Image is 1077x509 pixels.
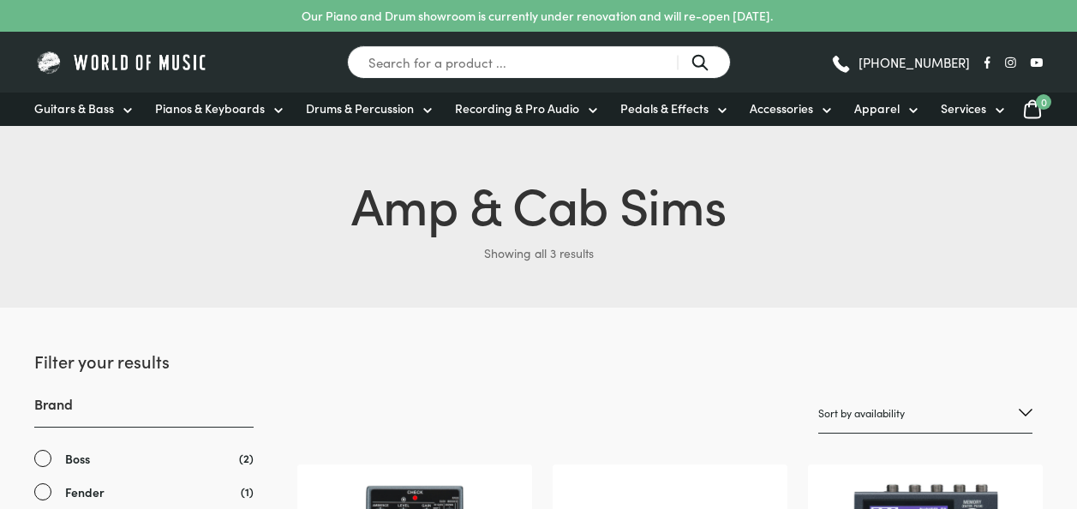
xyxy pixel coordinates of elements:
span: Apparel [854,99,900,117]
span: (2) [239,449,254,467]
span: Pedals & Effects [620,99,709,117]
a: Fender [34,482,254,502]
a: [PHONE_NUMBER] [830,50,970,75]
span: Pianos & Keyboards [155,99,265,117]
p: Showing all 3 results [34,239,1043,266]
img: World of Music [34,49,210,75]
h3: Brand [34,394,254,428]
span: Recording & Pro Audio [455,99,579,117]
h1: Amp & Cab Sims [34,167,1043,239]
div: Brand [34,394,254,502]
span: Fender [65,482,105,502]
input: Search for a product ... [347,45,731,79]
a: Boss [34,449,254,469]
select: Shop order [818,393,1032,434]
span: [PHONE_NUMBER] [859,56,970,69]
span: Guitars & Bass [34,99,114,117]
span: Drums & Percussion [306,99,414,117]
p: Our Piano and Drum showroom is currently under renovation and will re-open [DATE]. [302,7,773,25]
span: 0 [1036,94,1051,110]
span: Services [941,99,986,117]
span: Boss [65,449,90,469]
span: Accessories [750,99,813,117]
span: (1) [241,482,254,500]
h2: Filter your results [34,349,254,373]
iframe: Chat with our support team [829,320,1077,509]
